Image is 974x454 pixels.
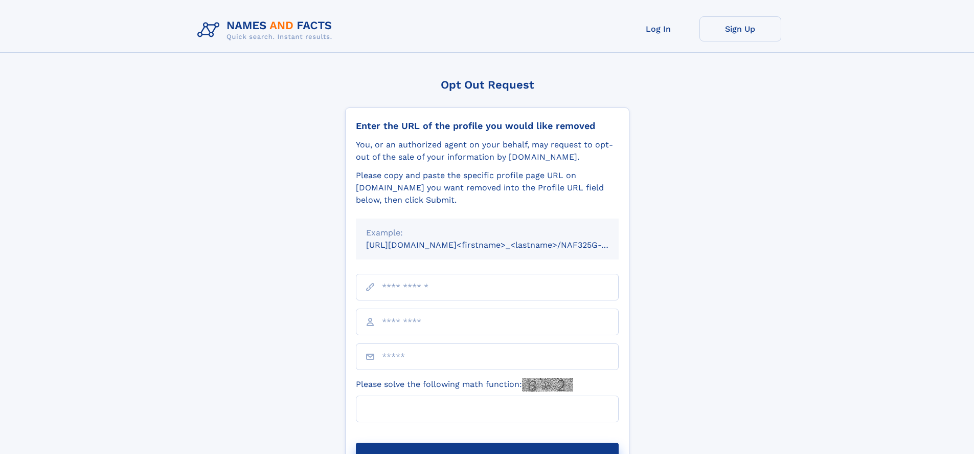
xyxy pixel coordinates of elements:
[366,227,608,239] div: Example:
[618,16,699,41] a: Log In
[356,120,619,132] div: Enter the URL of the profile you would like removed
[699,16,781,41] a: Sign Up
[356,139,619,163] div: You, or an authorized agent on your behalf, may request to opt-out of the sale of your informatio...
[345,78,629,91] div: Opt Out Request
[356,378,573,392] label: Please solve the following math function:
[366,240,638,250] small: [URL][DOMAIN_NAME]<firstname>_<lastname>/NAF325G-xxxxxxxx
[193,16,341,44] img: Logo Names and Facts
[356,169,619,206] div: Please copy and paste the specific profile page URL on [DOMAIN_NAME] you want removed into the Pr...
